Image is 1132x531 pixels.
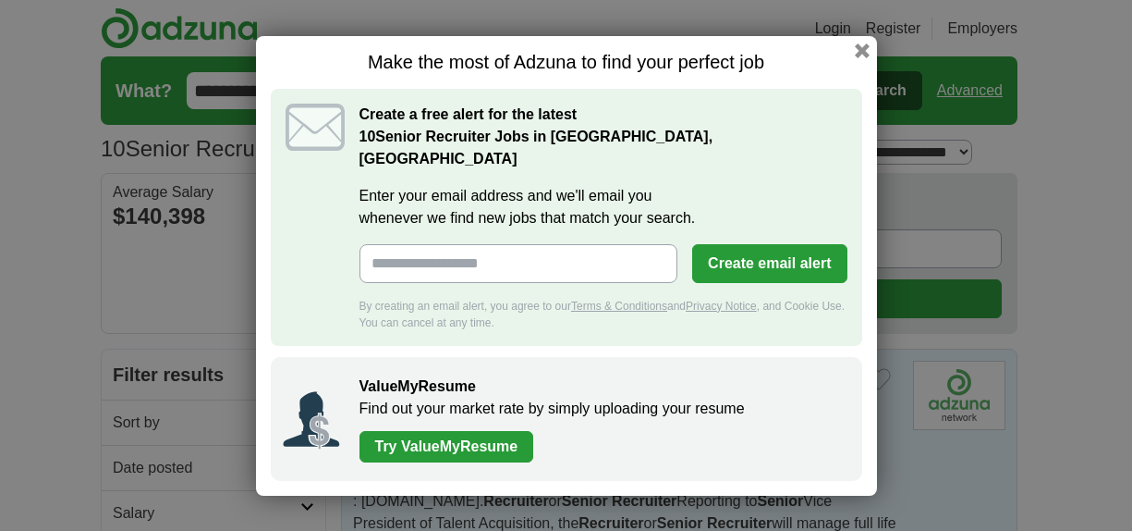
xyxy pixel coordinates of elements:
div: By creating an email alert, you agree to our and , and Cookie Use. You can cancel at any time. [359,298,847,331]
h2: ValueMyResume [359,376,844,398]
h1: Make the most of Adzuna to find your perfect job [271,51,862,74]
p: Find out your market rate by simply uploading your resume [359,398,844,420]
span: 10 [359,126,376,148]
img: icon_email.svg [286,104,345,151]
a: Terms & Conditions [571,300,667,313]
button: Create email alert [692,244,846,283]
a: Try ValueMyResume [359,431,534,463]
strong: Senior Recruiter Jobs in [GEOGRAPHIC_DATA], [GEOGRAPHIC_DATA] [359,129,713,167]
h2: Create a free alert for the latest [359,104,847,170]
label: Enter your email address and we'll email you whenever we find new jobs that match your search. [359,185,847,229]
a: Privacy Notice [686,300,757,313]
